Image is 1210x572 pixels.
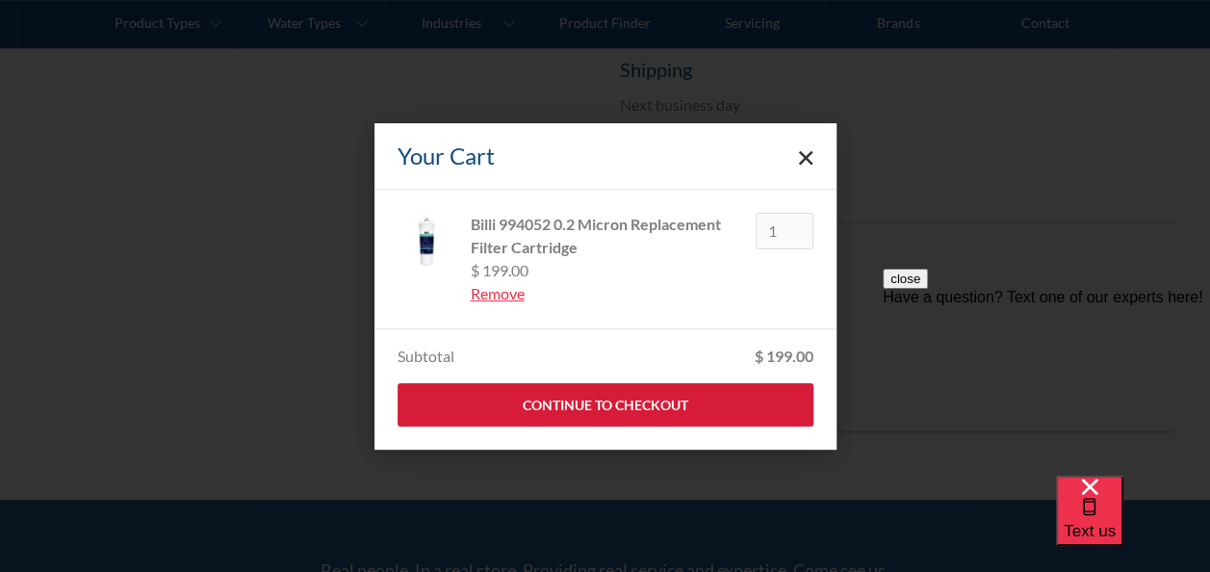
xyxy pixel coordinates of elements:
[798,148,813,164] a: Close cart
[471,259,740,282] div: $ 199.00
[398,383,813,427] a: Continue to Checkout
[1056,476,1210,572] iframe: podium webchat widget bubble
[398,139,495,173] div: Your Cart
[471,282,740,305] a: Remove item from cart
[883,269,1210,500] iframe: podium webchat widget prompt
[755,345,813,368] div: $ 199.00
[398,345,454,368] div: Subtotal
[471,282,740,305] div: Remove
[471,213,740,259] div: Billi 994052 0.2 Micron Replacement Filter Cartridge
